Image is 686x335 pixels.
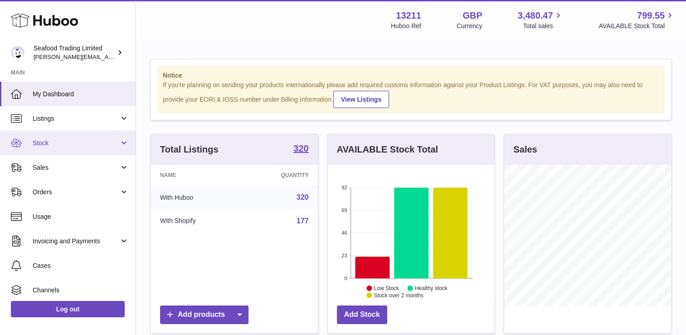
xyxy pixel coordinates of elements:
div: Seafood Trading Limited [34,44,115,61]
span: Cases [33,261,129,270]
h3: AVAILABLE Stock Total [337,143,438,156]
span: Usage [33,212,129,221]
text: 0 [344,276,347,281]
strong: Notice [163,71,659,80]
h3: Total Listings [160,143,219,156]
span: AVAILABLE Stock Total [598,22,675,30]
text: 92 [341,185,347,190]
a: Log out [11,301,125,317]
text: Healthy stock [415,285,448,291]
a: View Listings [333,91,389,108]
strong: 320 [293,144,308,153]
a: 3,480.47 Total sales [518,10,564,30]
text: Stock over 2 months [374,292,423,299]
span: Sales [33,163,119,172]
span: My Dashboard [33,90,129,99]
span: Stock [33,139,119,148]
th: Name [151,165,241,186]
a: 320 [297,193,309,201]
a: Add Stock [337,305,387,324]
a: 320 [293,144,308,155]
div: Huboo Ref [391,22,421,30]
text: 23 [341,253,347,258]
a: 177 [297,217,309,225]
a: Add products [160,305,248,324]
span: 3,480.47 [518,10,553,22]
span: [PERSON_NAME][EMAIL_ADDRESS][DOMAIN_NAME] [34,53,182,60]
span: Channels [33,286,129,295]
strong: GBP [462,10,482,22]
span: 799.55 [637,10,665,22]
div: Currency [457,22,482,30]
span: Total sales [523,22,563,30]
span: Orders [33,188,119,197]
img: nathaniellynch@rickstein.com [11,46,24,59]
div: If you're planning on sending your products internationally please add required customs informati... [163,81,659,108]
strong: 13211 [396,10,421,22]
text: Low Stock [374,285,399,291]
text: 69 [341,207,347,213]
th: Quantity [241,165,317,186]
h3: Sales [513,143,537,156]
span: Listings [33,114,119,123]
a: 799.55 AVAILABLE Stock Total [598,10,675,30]
span: Invoicing and Payments [33,237,119,246]
td: With Huboo [151,186,241,209]
text: 46 [341,230,347,236]
td: With Shopify [151,209,241,233]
